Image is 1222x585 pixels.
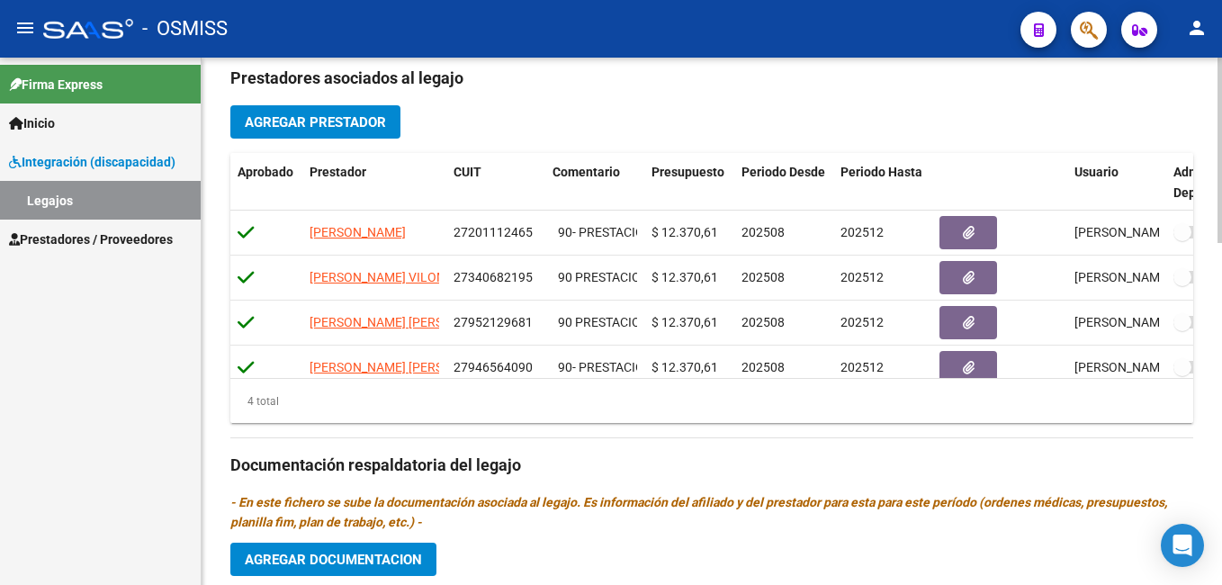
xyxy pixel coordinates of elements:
span: [PERSON_NAME] [DATE] [1074,315,1216,329]
span: Aprobado [238,165,293,179]
span: 90- PRESTACION DE APOYO EN FONOAUDIOLOGIA [558,225,845,239]
span: 202508 [741,315,785,329]
span: 202512 [840,270,884,284]
span: Inicio [9,113,55,133]
datatable-header-cell: Presupuesto [644,153,734,212]
span: Periodo Hasta [840,165,922,179]
span: 202508 [741,360,785,374]
span: $ 12.370,61 [651,225,718,239]
span: Periodo Desde [741,165,825,179]
span: 202512 [840,360,884,374]
span: $ 12.370,61 [651,360,718,374]
span: 27340682195 [454,270,533,284]
span: Prestadores / Proveedores [9,229,173,249]
span: 202508 [741,270,785,284]
span: [PERSON_NAME] VILOMARA [PERSON_NAME] [310,270,571,284]
span: [PERSON_NAME] [DATE] [1074,225,1216,239]
i: - En este fichero se sube la documentación asociada al legajo. Es información del afiliado y del ... [230,495,1167,529]
span: - OSMISS [142,9,228,49]
span: 27201112465 [454,225,533,239]
button: Agregar Documentacion [230,543,436,576]
mat-icon: menu [14,17,36,39]
span: Comentario [553,165,620,179]
span: Firma Express [9,75,103,94]
span: Agregar Documentacion [245,552,422,568]
span: Prestador [310,165,366,179]
button: Agregar Prestador [230,105,400,139]
span: 202512 [840,315,884,329]
datatable-header-cell: Prestador [302,153,446,212]
span: 27952129681 [454,315,533,329]
span: CUIT [454,165,481,179]
span: Presupuesto [651,165,724,179]
span: 27946564090 [454,360,533,374]
span: [PERSON_NAME] [PERSON_NAME] [310,315,505,329]
span: 202508 [741,225,785,239]
h3: Prestadores asociados al legajo [230,66,1193,91]
span: 90- PRESTACION DE APOYO EN [MEDICAL_DATA] [558,360,832,374]
datatable-header-cell: Usuario [1067,153,1166,212]
span: 202512 [840,225,884,239]
datatable-header-cell: Aprobado [230,153,302,212]
datatable-header-cell: CUIT [446,153,545,212]
span: $ 12.370,61 [651,315,718,329]
div: Open Intercom Messenger [1161,524,1204,567]
span: 90 PRESTACION DE APOYO EN PSICOLOGIA [558,270,806,284]
datatable-header-cell: Periodo Desde [734,153,833,212]
span: [PERSON_NAME] [310,225,406,239]
span: 90 PRESTACION DE APOYO EN TERAPIA OCUPACIONAL [558,315,872,329]
span: $ 12.370,61 [651,270,718,284]
div: 4 total [230,391,279,411]
span: [PERSON_NAME] [DATE] [1074,360,1216,374]
span: Agregar Prestador [245,114,386,130]
span: [PERSON_NAME] [PERSON_NAME] [310,360,505,374]
datatable-header-cell: Periodo Hasta [833,153,932,212]
span: [PERSON_NAME] [DATE] [1074,270,1216,284]
span: Usuario [1074,165,1119,179]
span: Integración (discapacidad) [9,152,175,172]
h3: Documentación respaldatoria del legajo [230,453,1193,478]
mat-icon: person [1186,17,1208,39]
datatable-header-cell: Comentario [545,153,644,212]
